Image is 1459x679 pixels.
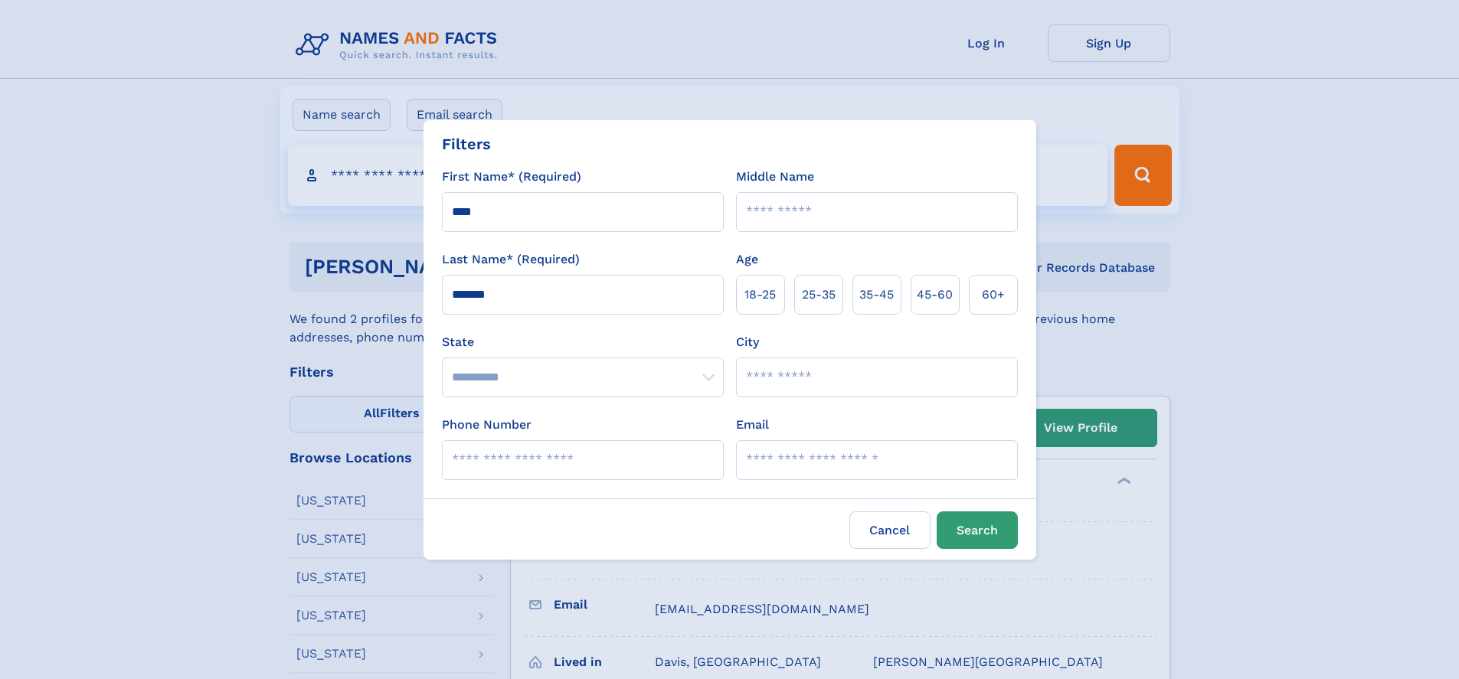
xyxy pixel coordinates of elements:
[849,511,931,549] label: Cancel
[937,511,1018,549] button: Search
[442,168,581,186] label: First Name* (Required)
[917,286,953,304] span: 45‑60
[442,250,580,269] label: Last Name* (Required)
[736,250,758,269] label: Age
[736,416,769,434] label: Email
[859,286,894,304] span: 35‑45
[442,416,532,434] label: Phone Number
[802,286,836,304] span: 25‑35
[442,132,491,155] div: Filters
[736,333,759,351] label: City
[982,286,1005,304] span: 60+
[744,286,776,304] span: 18‑25
[736,168,814,186] label: Middle Name
[442,333,724,351] label: State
